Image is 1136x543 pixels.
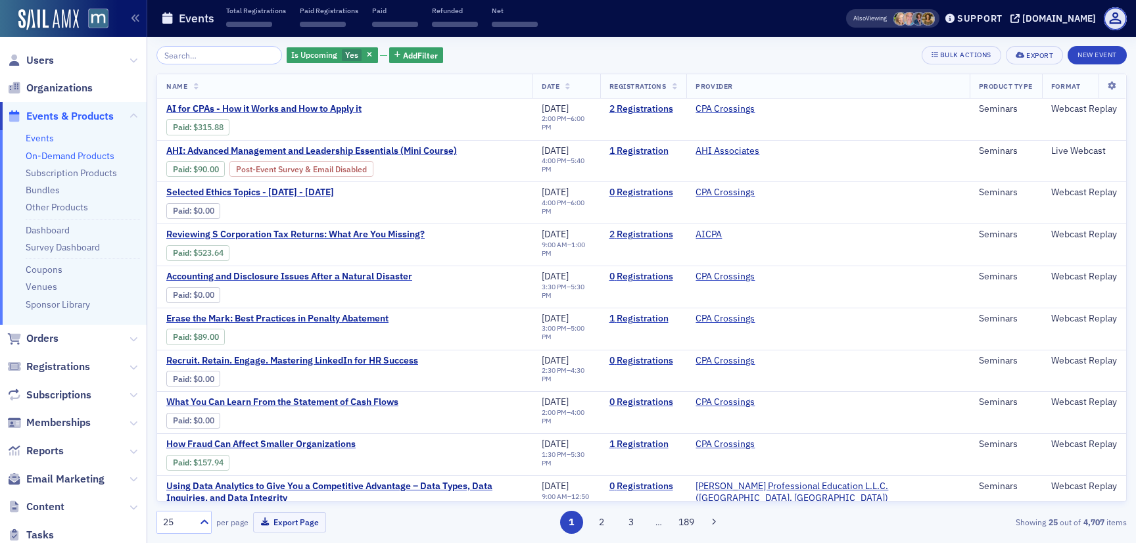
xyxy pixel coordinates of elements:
[542,114,590,131] div: –
[979,103,1033,115] div: Seminars
[26,415,91,430] span: Memberships
[193,248,224,258] span: $523.64
[957,12,1003,24] div: Support
[696,187,778,199] span: CPA Crossings
[542,438,569,450] span: [DATE]
[372,22,418,27] span: ‌
[912,12,926,26] span: Chris Dougherty
[166,229,425,241] span: Reviewing S Corporation Tax Returns: What Are You Missing?
[542,199,590,216] div: –
[542,282,584,300] time: 5:30 PM
[542,492,590,509] div: –
[979,271,1033,283] div: Seminars
[173,332,193,342] span: :
[1081,516,1106,528] strong: 4,707
[542,366,584,383] time: 4:30 PM
[542,450,590,467] div: –
[166,329,225,344] div: Paid: 1 - $8900
[590,511,613,534] button: 2
[542,408,567,417] time: 2:00 PM
[7,472,105,486] a: Email Marketing
[7,415,91,430] a: Memberships
[166,481,523,504] span: Using Data Analytics to Give You a Competitive Advantage – Data Types, Data Inquiries, and Data I...
[609,103,678,115] a: 2 Registrations
[166,103,387,115] a: AI for CPAs - How it Works and How to Apply it
[166,438,387,450] a: How Fraud Can Affect Smaller Organizations
[696,396,755,408] a: CPA Crossings
[542,114,567,123] time: 2:00 PM
[166,245,229,261] div: Paid: 2 - $52364
[542,186,569,198] span: [DATE]
[542,366,567,375] time: 2:30 PM
[1006,46,1063,64] button: Export
[300,6,358,15] p: Paid Registrations
[696,271,778,283] span: CPA Crossings
[696,481,960,504] span: Peters Professional Education L.L.C. (Mechanicsville, VA)
[7,444,64,458] a: Reports
[1026,52,1053,59] div: Export
[696,438,778,450] span: CPA Crossings
[542,323,567,333] time: 3:00 PM
[1051,481,1117,492] div: Webcast Replay
[609,187,678,199] a: 0 Registrations
[173,164,193,174] span: :
[492,22,538,27] span: ‌
[389,47,443,64] button: AddFilter
[542,312,569,324] span: [DATE]
[1051,271,1117,283] div: Webcast Replay
[173,164,189,174] a: Paid
[166,396,398,408] span: What You Can Learn From the Statement of Cash Flows
[542,450,567,459] time: 1:30 PM
[813,516,1127,528] div: Showing out of items
[166,203,220,219] div: Paid: 0 - $0
[609,271,678,283] a: 0 Registrations
[156,46,282,64] input: Search…
[372,6,418,15] p: Paid
[853,14,866,22] div: Also
[979,355,1033,367] div: Seminars
[7,53,54,68] a: Users
[696,313,778,325] span: CPA Crossings
[173,290,189,300] a: Paid
[1051,355,1117,367] div: Webcast Replay
[173,415,189,425] a: Paid
[26,444,64,458] span: Reports
[1022,12,1096,24] div: [DOMAIN_NAME]
[26,360,90,374] span: Registrations
[609,145,678,157] a: 1 Registration
[650,516,668,528] span: …
[173,206,189,216] a: Paid
[696,103,755,115] a: CPA Crossings
[166,161,225,177] div: Paid: 1 - $9000
[542,480,569,492] span: [DATE]
[26,201,88,213] a: Other Products
[979,396,1033,408] div: Seminars
[26,132,54,144] a: Events
[542,492,567,501] time: 9:00 AM
[921,12,935,26] span: Laura Swann
[166,455,229,471] div: Paid: 1 - $15794
[542,156,567,165] time: 4:00 PM
[542,145,569,156] span: [DATE]
[542,82,559,91] span: Date
[193,122,224,132] span: $315.88
[166,82,187,91] span: Name
[542,450,584,467] time: 5:30 PM
[609,355,678,367] a: 0 Registrations
[609,438,678,450] a: 1 Registration
[173,415,193,425] span: :
[226,22,272,27] span: ‌
[226,6,286,15] p: Total Registrations
[173,248,189,258] a: Paid
[1051,82,1080,91] span: Format
[163,515,192,529] div: 25
[1010,14,1100,23] button: [DOMAIN_NAME]
[979,481,1033,492] div: Seminars
[287,47,378,64] div: Yes
[179,11,214,26] h1: Events
[696,103,778,115] span: CPA Crossings
[193,458,224,467] span: $157.94
[542,241,590,258] div: –
[922,46,1001,64] button: Bulk Actions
